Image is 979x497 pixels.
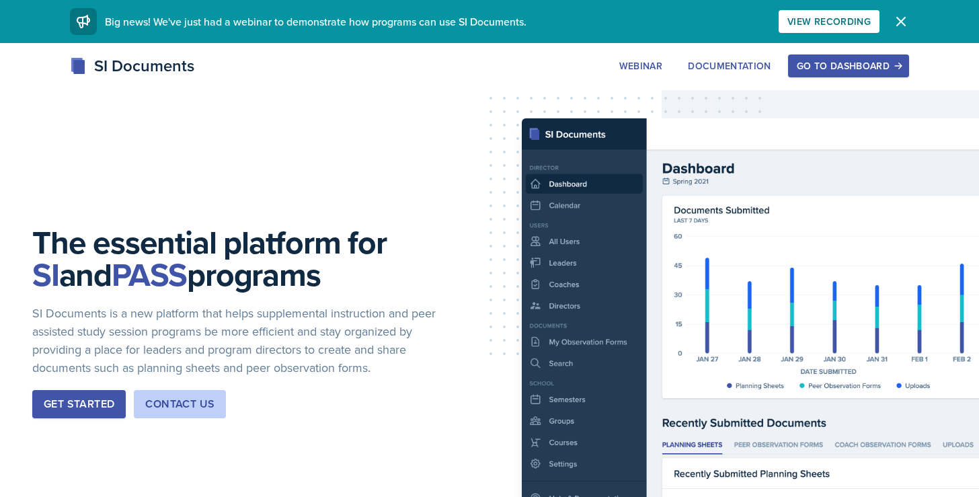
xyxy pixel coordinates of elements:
[145,396,214,412] div: Contact Us
[688,61,771,71] div: Documentation
[105,14,526,29] span: Big news! We've just had a webinar to demonstrate how programs can use SI Documents.
[779,10,879,33] button: View Recording
[679,54,780,77] button: Documentation
[619,61,662,71] div: Webinar
[70,54,194,78] div: SI Documents
[787,16,871,27] div: View Recording
[797,61,900,71] div: Go to Dashboard
[134,390,226,418] button: Contact Us
[44,396,114,412] div: Get Started
[611,54,671,77] button: Webinar
[32,390,126,418] button: Get Started
[788,54,909,77] button: Go to Dashboard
